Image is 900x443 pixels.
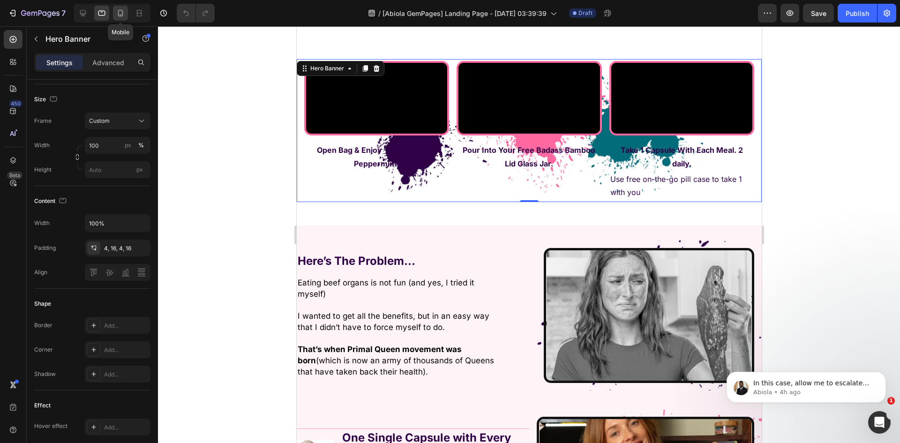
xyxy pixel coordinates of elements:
[324,119,446,142] strong: Take 1 Capsule With Each Meal. 2 daily.
[85,161,150,178] input: px
[12,38,49,46] div: Hero Banner
[1,251,202,274] p: Eating beef organs is not fun (and yes, I tried it myself)
[34,244,56,252] div: Padding
[34,370,56,378] div: Shadow
[34,422,67,430] div: Hover effect
[578,9,592,17] span: Draft
[382,8,547,18] span: [Abiola GemPages] Landing Page - [DATE] 03:39:39
[34,219,50,227] div: Width
[838,4,877,23] button: Publish
[104,423,148,432] div: Add...
[712,352,900,418] iframe: Intercom notifications message
[45,33,125,45] p: Hero Banner
[811,9,826,17] span: Save
[61,8,66,19] p: 7
[85,137,150,154] input: px%
[34,165,52,174] label: Height
[34,141,50,150] label: Width
[92,58,124,68] p: Advanced
[104,244,148,253] div: 4, 16, 4, 16
[34,117,52,125] label: Frame
[125,141,131,150] div: px
[1,228,119,241] strong: Here’s The Problem…
[34,345,53,354] div: Corner
[34,401,51,410] div: Effect
[89,117,110,125] span: Custom
[1,318,165,339] strong: That’s when Primal Queen movement was born
[868,411,891,434] iframe: Intercom live chat
[34,195,68,208] div: Content
[122,140,134,151] button: %
[297,26,762,443] iframe: To enrich screen reader interactions, please activate Accessibility in Grammarly extension settings
[803,4,834,23] button: Save
[887,397,895,405] span: 1
[135,140,147,151] button: px
[247,222,457,357] img: gempages_511364164535452839-8ad3f252-fb8a-4d1e-9af8-fc7947fb7339.jpg
[1,285,202,352] p: I wanted to get all the benefits, but in an easy way that I didn’t have to force myself to do. (w...
[136,166,143,173] span: px
[34,300,51,308] div: Shape
[9,100,22,107] div: 450
[85,215,150,232] input: Auto
[378,8,381,18] span: /
[177,4,215,23] div: Undo/Redo
[104,322,148,330] div: Add...
[34,321,52,330] div: Border
[34,268,47,277] div: Align
[138,141,144,150] div: %
[104,346,148,354] div: Add...
[7,172,22,179] div: Beta
[85,113,150,129] button: Custom
[846,8,869,18] div: Publish
[314,146,457,173] p: Use free on-the-go pill case to take 1 with you
[315,37,456,107] video: Video
[104,370,148,379] div: Add...
[4,4,70,23] button: 7
[46,58,73,68] p: Settings
[34,93,59,106] div: Size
